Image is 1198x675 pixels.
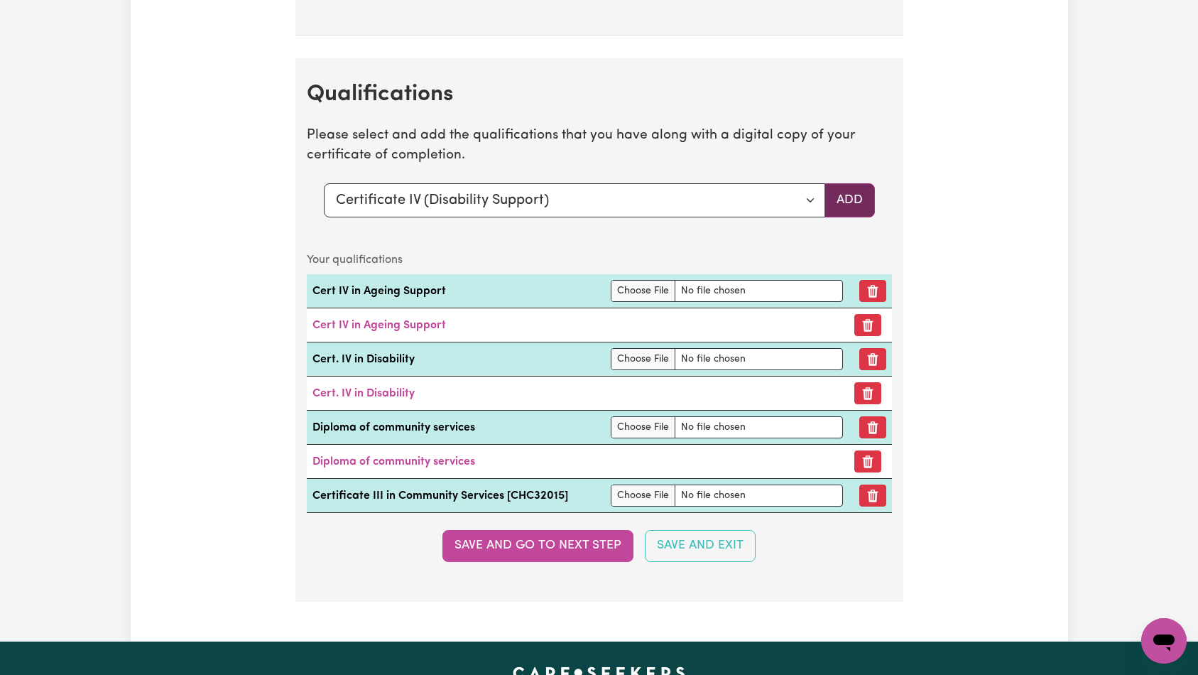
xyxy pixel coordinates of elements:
[312,320,446,331] a: Cert IV in Ageing Support
[859,280,886,302] button: Remove qualification
[307,126,892,167] p: Please select and add the qualifications that you have along with a digital copy of your certific...
[307,81,892,108] h2: Qualifications
[1141,618,1187,664] iframe: Button to launch messaging window
[824,183,875,217] button: Add selected qualification
[859,416,886,438] button: Remove qualification
[854,382,881,404] button: Remove certificate
[645,530,756,561] button: Save and Exit
[312,388,415,399] a: Cert. IV in Disability
[859,485,886,507] button: Remove qualification
[307,411,606,445] td: Diploma of community services
[307,274,606,308] td: Cert IV in Ageing Support
[442,530,633,561] button: Save and go to next step
[859,348,886,370] button: Remove qualification
[854,450,881,472] button: Remove certificate
[312,456,475,468] a: Diploma of community services
[307,479,606,513] td: Certificate III in Community Services [CHC32015]
[854,314,881,336] button: Remove certificate
[307,342,606,377] td: Cert. IV in Disability
[307,246,892,274] caption: Your qualifications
